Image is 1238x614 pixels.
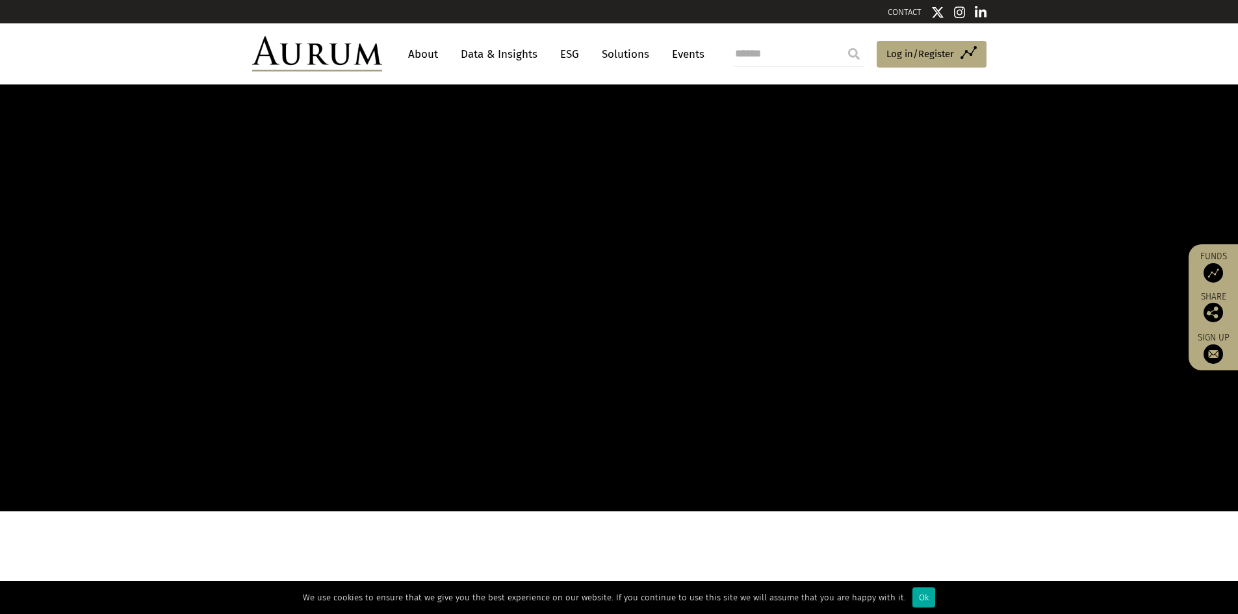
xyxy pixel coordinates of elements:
a: Events [665,42,704,66]
a: Funds [1195,251,1232,283]
img: Aurum [252,36,382,71]
a: Solutions [595,42,656,66]
input: Submit [841,41,867,67]
a: About [402,42,445,66]
img: Share this post [1204,303,1223,322]
a: Log in/Register [877,41,987,68]
a: Sign up [1195,332,1232,364]
span: Log in/Register [886,46,954,62]
div: Share [1195,292,1232,322]
a: ESG [554,42,586,66]
div: Ok [912,587,935,608]
a: Data & Insights [454,42,544,66]
img: Sign up to our newsletter [1204,344,1223,364]
img: Access Funds [1204,263,1223,283]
